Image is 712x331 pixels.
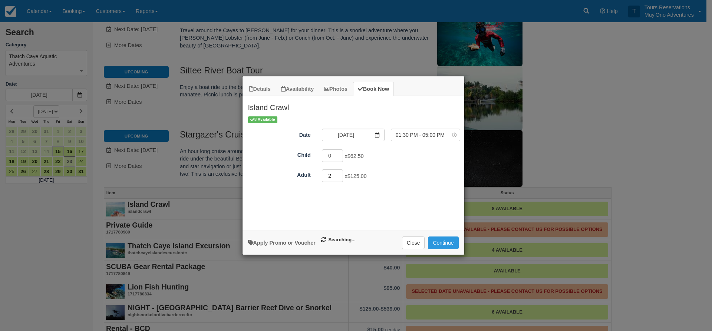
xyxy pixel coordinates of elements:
label: Date [243,129,316,139]
a: Book Now [353,82,394,96]
div: Item Modal [243,96,464,227]
a: Photos [319,82,352,96]
button: Close [402,236,425,249]
button: Add to Booking [428,236,458,249]
input: Adult [322,169,343,182]
h2: Island Crawl [243,96,464,115]
span: Searching... [321,236,356,244]
span: 01:30 PM - 05:00 PM [391,131,449,139]
a: Apply Voucher [248,240,316,246]
a: Details [244,82,276,96]
span: x [345,173,366,179]
label: Child [243,149,316,159]
span: x [345,153,363,159]
span: $125.00 [347,173,367,179]
span: $62.50 [347,153,364,159]
span: [DATE] [343,219,363,226]
label: Adult [243,169,316,179]
a: Availability [276,82,319,96]
span: 8 Available [248,116,277,123]
input: Child [322,149,343,162]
